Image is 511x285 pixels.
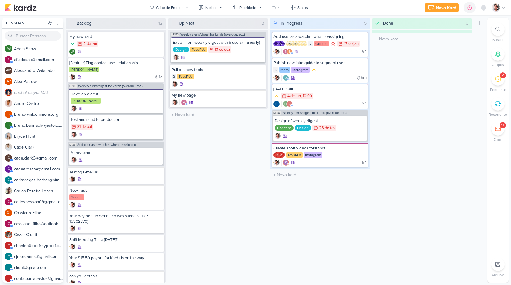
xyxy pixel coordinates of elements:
div: A l e s s a n d r o W a t a n a b e [14,67,63,74]
div: afiadosau@gmail.com [181,99,187,105]
div: Colaboradores: afiadosau@gmail.com [179,99,187,105]
p: Buscar [492,37,504,43]
div: 4 de jun [287,94,301,98]
img: kardz.app [5,4,36,11]
div: Dev [273,41,285,46]
div: Criador(a): Lucas Pessoa [69,176,75,182]
div: Criador(a): Lucas Pessoa [69,244,75,250]
div: bruno@mlcommons.org [287,49,293,55]
img: Cade Clark [5,143,12,151]
span: LP26 [69,143,76,146]
input: + Novo kard [373,35,471,43]
div: Criador(a): Lucas Pessoa [172,99,178,105]
img: anchal mayank03 [5,89,12,96]
div: jonny@hey.com [283,75,289,81]
img: Lucas Pessoa [71,157,77,163]
p: Recorrente [489,112,507,117]
div: C a r l o s P e r e i r a L o p e s [14,188,63,194]
div: Prioridade Alta [330,41,336,47]
div: My new page [172,93,265,98]
img: Lucas Pessoa [69,244,75,250]
p: a [183,101,185,104]
img: Lucas Pessoa [69,176,75,182]
div: c l i e n t @ g m a i l . c o m [14,264,63,271]
div: afiadosau@gmail.com [5,56,12,63]
div: Tuesday Call [273,86,367,92]
span: Add user as a watcher when reassigning [77,143,136,146]
span: 1 [365,160,367,165]
div: 2 [502,73,504,78]
div: Meta [279,67,290,73]
div: Concept [275,125,294,131]
div: Criador(a): Lucas Pessoa [69,202,75,208]
div: C a d e C l a r k [14,144,63,150]
span: Weekly alerts/digest for kardz (overdue, etc.) [282,111,347,115]
div: Criador(a): Lucas Pessoa [71,105,77,112]
div: Criador(a): Lucas Pessoa [172,81,178,87]
div: Adam Shaw [5,45,12,52]
div: chanler@godfreyproof.com [287,101,293,107]
img: Lucas Pessoa [69,262,75,268]
div: carla.viegas-barber@nimbld.com [5,176,12,184]
img: Lucas Pessoa [172,81,178,87]
span: 5m [361,76,367,80]
div: Criador(a): Lucas Pessoa [69,262,75,268]
div: contato.miabastos@gmail.com [5,275,12,282]
div: 31 de out [77,125,92,129]
div: Design [173,47,189,52]
img: Lucas Pessoa [173,54,179,60]
p: b [8,113,10,116]
div: nathanw@mlcommons.org [283,49,289,55]
div: Novo Kard [436,5,456,11]
div: c a r l o s p e s s o a 0 9 @ g m a i l . c o m [14,199,63,205]
div: 26 de fev [319,126,335,130]
p: b [289,50,290,53]
div: Criador(a): Lucas Pessoa [71,157,77,163]
div: Cassiano Filho [5,209,12,216]
div: , 10:00 [301,94,312,98]
div: Add user as a watcher when reassigning [273,34,367,39]
div: Criador(a): Robert Weigel [273,101,280,107]
div: c h a n l e r @ g o d f r e y p r o o f . c o m [14,242,63,249]
div: Shift Meeting Time Today? [69,237,162,242]
div: a f i a d o s a u @ g m a i l . c o m [14,57,63,63]
div: Instagram [304,152,322,158]
span: LP183 [171,33,179,36]
div: Bug [273,152,285,158]
div: carlospessoa09@gmail.com [5,198,12,205]
img: André Castro [5,100,12,107]
div: Criador(a): Lucas Pessoa [275,133,281,139]
img: Lucas Pessoa [273,75,280,81]
div: Design of weekly digest [275,118,365,124]
div: Your payment to SendGrid was successful (P-15302770) [69,213,162,224]
div: 0 [463,20,471,26]
div: c o n t a t o . m i a b a s t o s @ g m a i l . c o m [14,275,63,282]
div: 13 de dez [215,48,230,52]
div: 17 de jan [344,42,359,46]
div: Design [295,125,311,131]
img: Carlos Pereira Lopes [5,187,12,194]
div: Criador(a): Lucas Pessoa [273,75,280,81]
div: My new kard [69,34,162,39]
div: c j m o r g a n s l c @ g m a i l . c o m [14,253,63,260]
div: kelly@kellylgabel.com [283,160,289,166]
div: A n d r é C a s t r o [14,100,63,107]
div: Test and send to production [71,117,161,122]
div: Prioridade Média [311,67,317,73]
p: c [8,222,10,225]
div: client@gmail.com [5,264,12,271]
p: c [8,200,10,204]
div: Prioridade Baixa [69,41,75,47]
p: j [285,77,287,80]
p: Email [494,137,502,142]
img: Lucas Pessoa [69,225,75,232]
p: c [8,255,10,258]
div: [PERSON_NAME] [71,98,101,104]
div: c a d e . c l a r k 6 @ g m a i l . c o m [14,155,63,161]
div: Criador(a): Lucas Pessoa [173,54,179,60]
div: cadearosana@gmail.com [5,165,12,173]
p: AW [6,69,11,72]
div: Criador(a): Lucas Pessoa [273,49,280,55]
div: ToysRUs [177,74,194,79]
img: Cezar Giusti [5,231,12,238]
